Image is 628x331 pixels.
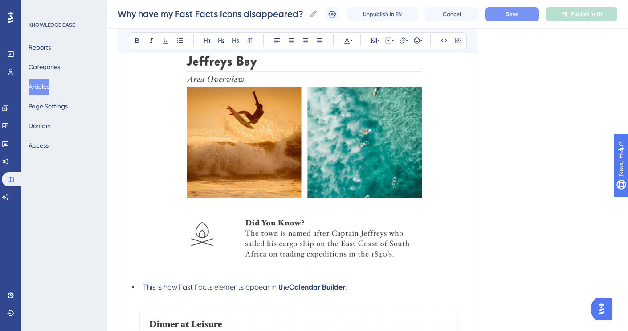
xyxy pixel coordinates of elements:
strong: Calendar Builder [289,283,345,291]
span: : [345,283,347,291]
input: Article Name [118,8,306,20]
button: Save [485,7,539,21]
button: Articles [29,79,49,95]
span: Need Help? [21,2,56,13]
button: Domain [29,118,51,134]
button: Categories [29,59,60,75]
iframe: UserGuiding AI Assistant Launcher [591,296,617,323]
button: Unpublish in EN [347,7,418,21]
span: Save [506,11,518,18]
button: Cancel [425,7,478,21]
button: Publish in EN [546,7,617,21]
button: Reports [29,39,51,55]
img: c95f2724-6ef6-501b-0c85-61d1e2405739.png [129,49,466,265]
button: Access [29,137,49,153]
span: Publish in EN [571,11,603,18]
div: KNOWLEDGE BASE [29,21,75,29]
span: Cancel [443,11,461,18]
span: This is how Fast Facts elements appear in the [143,283,289,291]
button: Page Settings [29,98,68,114]
span: Unpublish in EN [363,11,402,18]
